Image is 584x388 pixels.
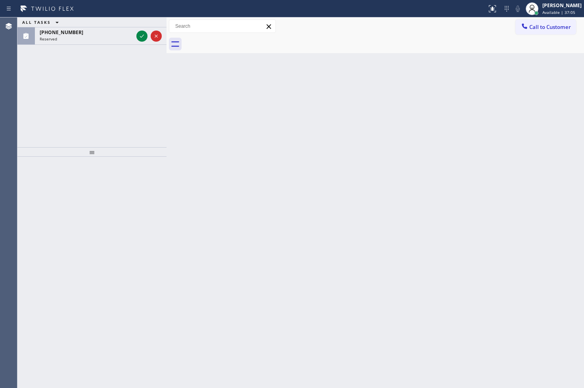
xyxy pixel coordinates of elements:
span: Call to Customer [529,23,571,31]
button: ALL TASKS [17,17,67,27]
button: Accept [136,31,147,42]
button: Reject [151,31,162,42]
span: Available | 37:05 [542,10,575,15]
div: [PERSON_NAME] [542,2,582,9]
button: Mute [512,3,523,14]
span: [PHONE_NUMBER] [40,29,83,36]
button: Call to Customer [515,19,576,35]
input: Search [169,20,276,33]
span: Reserved [40,36,57,42]
span: ALL TASKS [22,19,51,25]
